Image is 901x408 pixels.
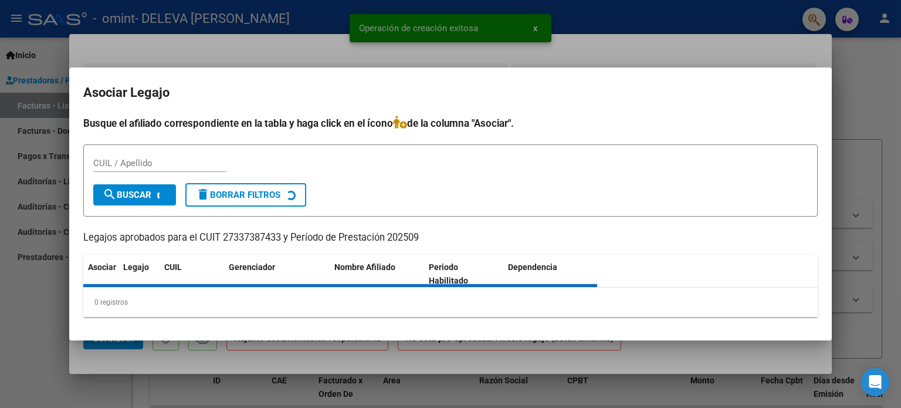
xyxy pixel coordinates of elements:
datatable-header-cell: Gerenciador [224,255,330,294]
p: Legajos aprobados para el CUIT 27337387433 y Período de Prestación 202509 [83,231,818,245]
span: Buscar [103,190,151,200]
datatable-header-cell: CUIL [160,255,224,294]
h4: Busque el afiliado correspondiente en la tabla y haga click en el ícono de la columna "Asociar". [83,116,818,131]
span: Borrar Filtros [196,190,280,200]
span: CUIL [164,262,182,272]
span: Periodo Habilitado [429,262,468,285]
mat-icon: delete [196,187,210,201]
span: Nombre Afiliado [334,262,395,272]
button: Buscar [93,184,176,205]
span: Asociar [88,262,116,272]
span: Dependencia [508,262,557,272]
button: Borrar Filtros [185,183,306,207]
datatable-header-cell: Dependencia [503,255,598,294]
div: Open Intercom Messenger [861,368,889,396]
span: Gerenciador [229,262,275,272]
datatable-header-cell: Periodo Habilitado [424,255,503,294]
span: Legajo [123,262,149,272]
datatable-header-cell: Asociar [83,255,118,294]
mat-icon: search [103,187,117,201]
datatable-header-cell: Legajo [118,255,160,294]
datatable-header-cell: Nombre Afiliado [330,255,424,294]
h2: Asociar Legajo [83,82,818,104]
div: 0 registros [83,288,818,317]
